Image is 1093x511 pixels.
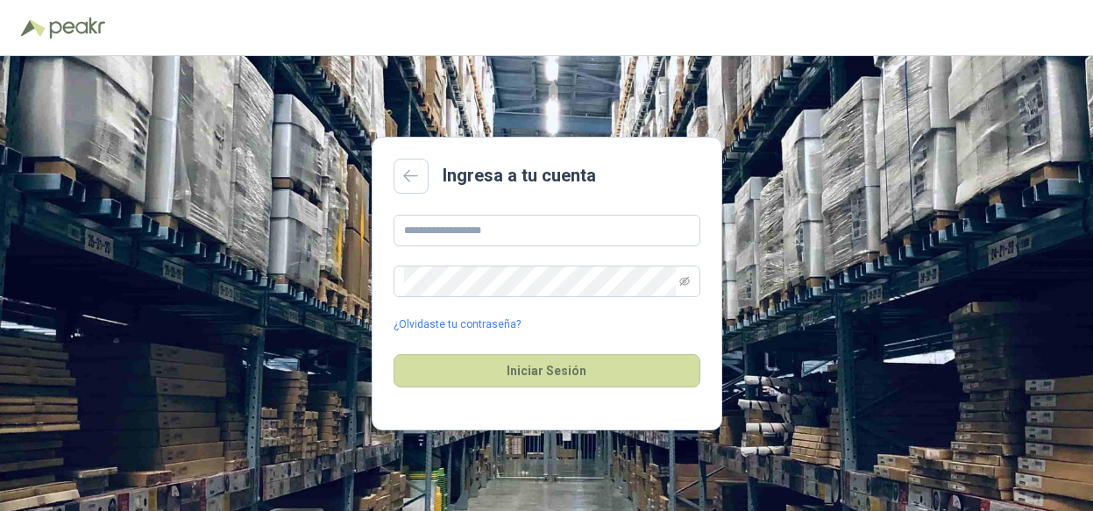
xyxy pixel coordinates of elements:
span: eye-invisible [679,276,690,287]
img: Peakr [49,18,105,39]
a: ¿Olvidaste tu contraseña? [394,316,521,333]
h2: Ingresa a tu cuenta [443,162,596,189]
button: Iniciar Sesión [394,354,700,387]
img: Logo [21,19,46,37]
